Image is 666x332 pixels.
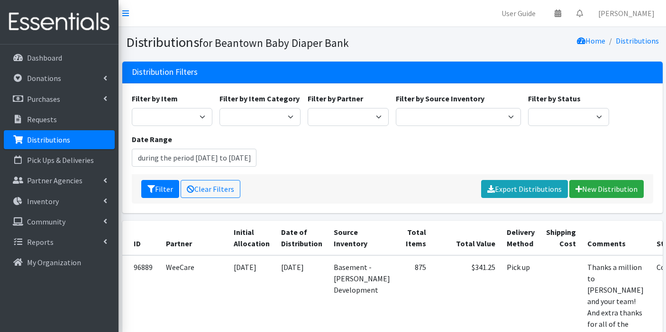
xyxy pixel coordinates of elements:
[27,53,62,63] p: Dashboard
[4,233,115,251] a: Reports
[27,258,81,267] p: My Organization
[199,36,349,50] small: for Beantown Baby Diaper Bank
[27,176,82,185] p: Partner Agencies
[396,221,432,255] th: Total Items
[4,110,115,129] a: Requests
[4,171,115,190] a: Partner Agencies
[132,67,198,77] h3: Distribution Filters
[27,94,60,104] p: Purchases
[27,135,70,144] p: Distributions
[616,36,659,45] a: Distributions
[577,36,605,45] a: Home
[27,197,59,206] p: Inventory
[4,212,115,231] a: Community
[4,253,115,272] a: My Organization
[219,93,300,104] label: Filter by Item Category
[481,180,568,198] a: Export Distributions
[494,4,543,23] a: User Guide
[328,221,396,255] th: Source Inventory
[132,134,172,145] label: Date Range
[132,149,257,167] input: January 1, 2011 - December 31, 2011
[27,155,94,165] p: Pick Ups & Deliveries
[275,221,328,255] th: Date of Distribution
[228,221,275,255] th: Initial Allocation
[132,93,178,104] label: Filter by Item
[181,180,240,198] a: Clear Filters
[432,221,501,255] th: Total Value
[4,90,115,108] a: Purchases
[27,237,54,247] p: Reports
[4,192,115,211] a: Inventory
[308,93,363,104] label: Filter by Partner
[122,221,160,255] th: ID
[4,6,115,38] img: HumanEssentials
[4,69,115,88] a: Donations
[4,151,115,170] a: Pick Ups & Deliveries
[4,48,115,67] a: Dashboard
[126,34,389,51] h1: Distributions
[396,93,484,104] label: Filter by Source Inventory
[528,93,581,104] label: Filter by Status
[141,180,179,198] button: Filter
[160,221,228,255] th: Partner
[540,221,582,255] th: Shipping Cost
[4,130,115,149] a: Distributions
[27,217,65,226] p: Community
[591,4,662,23] a: [PERSON_NAME]
[569,180,644,198] a: New Distribution
[27,73,61,83] p: Donations
[582,221,651,255] th: Comments
[501,221,540,255] th: Delivery Method
[27,115,57,124] p: Requests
